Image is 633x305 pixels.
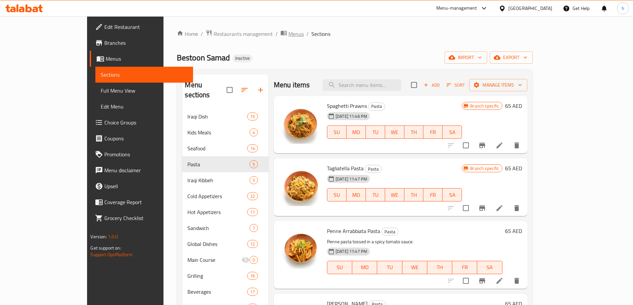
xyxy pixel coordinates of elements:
[187,240,247,248] span: Global Dishes
[95,83,193,99] a: Full Menu View
[366,188,385,201] button: TU
[182,284,268,300] div: Beverages17
[330,127,344,137] span: SU
[495,141,503,149] a: Edit menu item
[509,137,525,153] button: delete
[323,79,401,91] input: search
[365,165,381,173] span: Pasta
[365,165,382,173] div: Pasta
[404,188,424,201] button: TH
[509,200,525,216] button: delete
[347,125,366,139] button: MO
[382,228,398,236] span: Pasta
[369,190,382,200] span: TU
[385,125,404,139] button: WE
[182,236,268,252] div: Global Dishes12
[450,53,482,62] span: import
[187,224,249,232] span: Sandwich
[95,99,193,114] a: Edit Menu
[104,39,187,47] span: Branches
[288,30,304,38] span: Menus
[333,248,370,255] span: [DATE] 11:47 PM
[327,188,347,201] button: SU
[423,188,443,201] button: FR
[187,208,247,216] span: Hot Appetizers
[90,114,193,130] a: Choice Groups
[475,81,522,89] span: Manage items
[248,241,258,247] span: 12
[104,182,187,190] span: Upsell
[505,101,522,111] h6: 65 AED
[443,188,462,201] button: SA
[274,80,310,90] h2: Menu items
[104,214,187,222] span: Grocery Checklist
[182,220,268,236] div: Sandwich7
[327,101,367,111] span: Spaghetti Prawns
[327,226,380,236] span: Penne Arrabbiata Pasta
[90,194,193,210] a: Coverage Report
[280,30,304,38] a: Menus
[187,176,249,184] div: Iraqi Kibbeh
[443,125,462,139] button: SA
[407,78,421,92] span: Select section
[509,273,525,289] button: delete
[223,83,237,97] span: Select all sections
[247,192,258,200] div: items
[90,210,193,226] a: Grocery Checklist
[250,224,258,232] div: items
[426,127,440,137] span: FR
[508,5,552,12] div: [GEOGRAPHIC_DATA]
[185,80,227,100] h2: Menu sections
[455,263,475,272] span: FR
[423,125,443,139] button: FR
[469,79,527,91] button: Manage items
[306,30,309,38] li: /
[311,30,330,38] span: Sections
[177,30,532,38] nav: breadcrumb
[347,188,366,201] button: MO
[104,118,187,126] span: Choice Groups
[369,103,385,110] span: Pasta
[248,273,258,279] span: 16
[182,109,268,124] div: Iraqi Dish15
[187,272,247,280] span: Grilling
[237,82,253,98] span: Sort sections
[421,80,442,90] button: Add
[101,103,187,111] span: Edit Menu
[622,5,624,12] span: h
[90,250,133,259] a: Support.OpsPlatform
[187,160,249,168] span: Pasta
[177,50,230,65] span: Bestoon Samad
[388,190,402,200] span: WE
[187,288,247,296] span: Beverages
[106,55,187,63] span: Menus
[250,161,258,168] span: 5
[250,177,258,184] span: 5
[247,144,258,152] div: items
[90,35,193,51] a: Branches
[495,204,503,212] a: Edit menu item
[388,127,402,137] span: WE
[369,127,382,137] span: TU
[355,263,374,272] span: MO
[101,71,187,79] span: Sections
[187,128,249,136] span: Kids Meals
[505,164,522,173] h6: 65 AED
[459,274,473,288] span: Select to update
[182,268,268,284] div: Grilling16
[445,51,487,64] button: import
[327,163,364,173] span: Tagliatella Pasta
[250,257,258,263] span: 0
[247,272,258,280] div: items
[233,55,253,61] span: Inactive
[402,261,427,274] button: WE
[333,113,370,119] span: [DATE] 11:46 PM
[187,192,247,200] span: Cold Appetizers
[187,144,247,152] div: Seafood
[90,232,107,241] span: Version:
[182,204,268,220] div: Hot Appetizers11
[445,127,459,137] span: SA
[182,156,268,172] div: Pasta5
